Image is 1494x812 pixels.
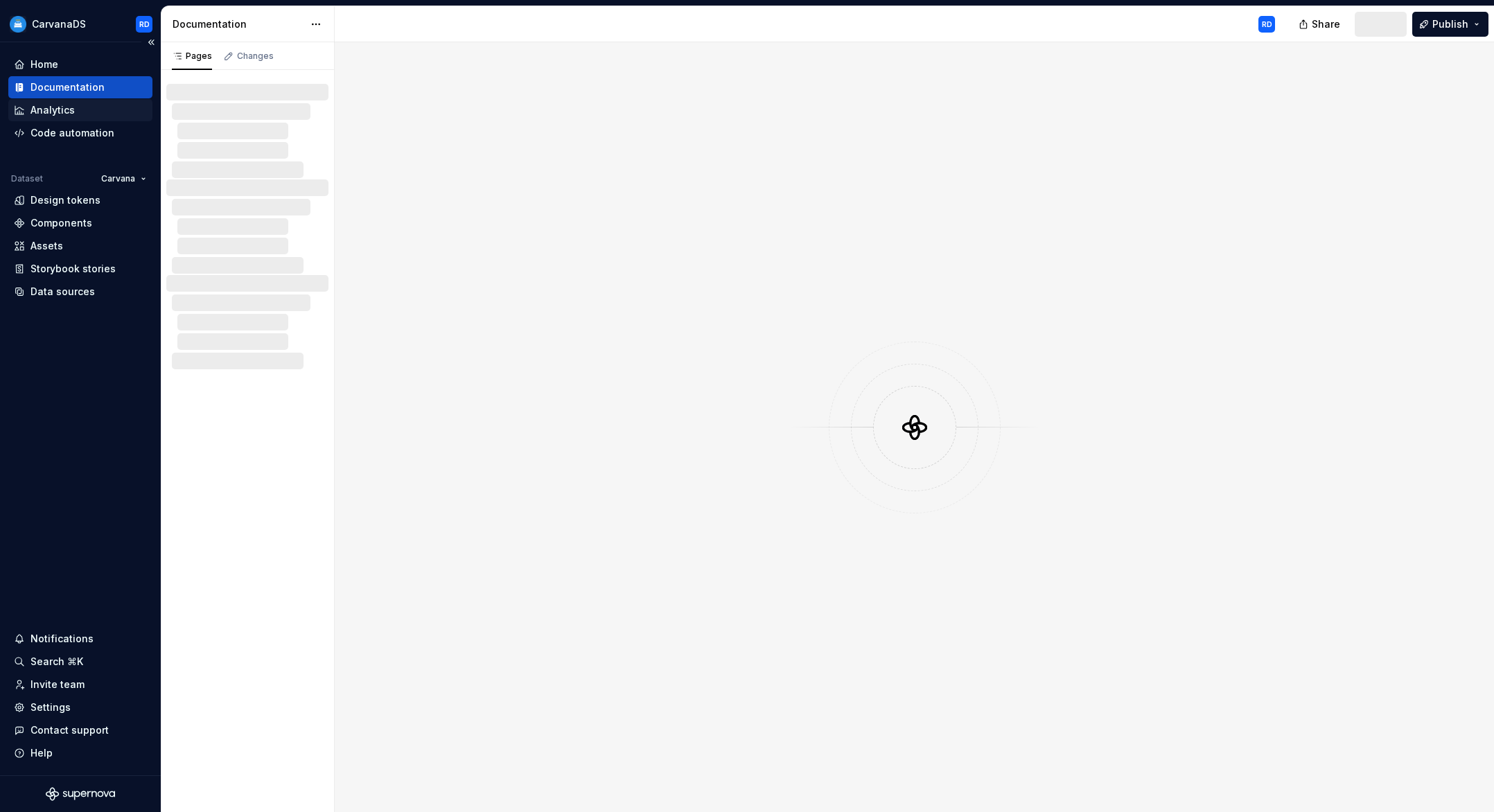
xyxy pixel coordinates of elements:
[30,126,114,140] div: Code automation
[30,655,83,669] div: Search ⌘K
[8,628,152,650] button: Notifications
[8,99,152,121] a: Analytics
[8,189,152,211] a: Design tokens
[8,673,152,696] a: Invite team
[237,51,274,62] div: Changes
[30,80,105,94] div: Documentation
[3,9,158,39] button: CarvanaDSRD
[8,235,152,257] a: Assets
[30,193,100,207] div: Design tokens
[8,651,152,673] button: Search ⌘K
[1432,17,1468,31] span: Publish
[8,719,152,741] button: Contact support
[101,173,135,184] span: Carvana
[139,19,150,30] div: RD
[8,281,152,303] a: Data sources
[30,262,116,276] div: Storybook stories
[8,122,152,144] a: Code automation
[95,169,152,188] button: Carvana
[1312,17,1340,31] span: Share
[8,696,152,718] a: Settings
[173,17,304,31] div: Documentation
[8,76,152,98] a: Documentation
[10,16,26,33] img: 385de8ec-3253-4064-8478-e9f485bb8188.png
[1412,12,1488,37] button: Publish
[30,746,53,760] div: Help
[11,173,43,184] div: Dataset
[32,17,86,31] div: CarvanaDS
[30,216,92,230] div: Components
[30,239,63,253] div: Assets
[1262,19,1272,30] div: RD
[30,58,58,71] div: Home
[141,33,161,52] button: Collapse sidebar
[30,103,75,117] div: Analytics
[30,678,85,691] div: Invite team
[8,258,152,280] a: Storybook stories
[1292,12,1349,37] button: Share
[30,723,109,737] div: Contact support
[8,212,152,234] a: Components
[30,700,71,714] div: Settings
[172,51,212,62] div: Pages
[8,53,152,76] a: Home
[30,632,94,646] div: Notifications
[8,742,152,764] button: Help
[30,285,95,299] div: Data sources
[46,787,115,801] svg: Supernova Logo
